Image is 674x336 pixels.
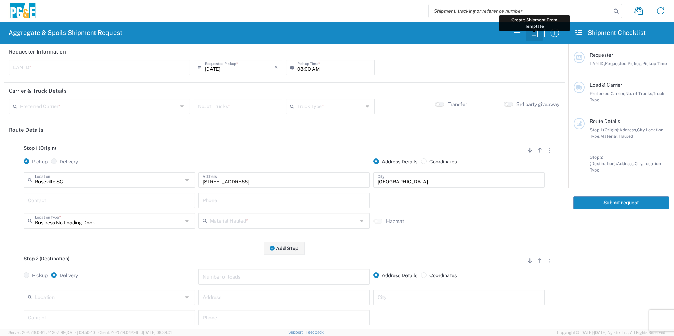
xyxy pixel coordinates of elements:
[24,256,69,261] span: Stop 2 (Destination)
[557,329,666,336] span: Copyright © [DATE]-[DATE] Agistix Inc., All Rights Reserved
[516,101,559,107] label: 3rd party giveaway
[386,218,404,224] label: Hazmat
[590,155,617,166] span: Stop 2 (Destination):
[590,91,625,96] span: Preferred Carrier,
[429,4,611,18] input: Shipment, tracking or reference number
[306,330,324,334] a: Feedback
[8,29,122,37] h2: Aggregate & Spoils Shipment Request
[421,272,457,279] label: Coordinates
[617,161,635,166] span: Address,
[8,330,95,335] span: Server: 2025.19.0-91c74307f99
[9,87,67,94] h2: Carrier & Truck Details
[98,330,172,335] span: Client: 2025.19.0-129fbcf
[274,62,278,73] i: ×
[24,145,56,151] span: Stop 1 (Origin)
[635,161,643,166] span: City,
[600,133,633,139] span: Material Hauled
[9,48,66,55] h2: Requester Information
[590,127,619,132] span: Stop 1 (Origin):
[605,61,642,66] span: Requested Pickup,
[642,61,667,66] span: Pickup Time
[421,158,457,165] label: Coordinates
[575,29,646,37] h2: Shipment Checklist
[373,272,417,279] label: Address Details
[9,126,43,133] h2: Route Details
[590,82,622,88] span: Load & Carrier
[590,52,613,58] span: Requester
[637,127,646,132] span: City,
[66,330,95,335] span: [DATE] 09:50:40
[8,3,37,19] img: pge
[590,61,605,66] span: LAN ID,
[264,242,305,255] button: Add Stop
[373,158,417,165] label: Address Details
[619,127,637,132] span: Address,
[590,118,620,124] span: Route Details
[288,330,306,334] a: Support
[573,196,669,209] button: Submit request
[625,91,653,96] span: No. of Trucks,
[143,330,172,335] span: [DATE] 09:39:01
[448,101,467,107] label: Transfer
